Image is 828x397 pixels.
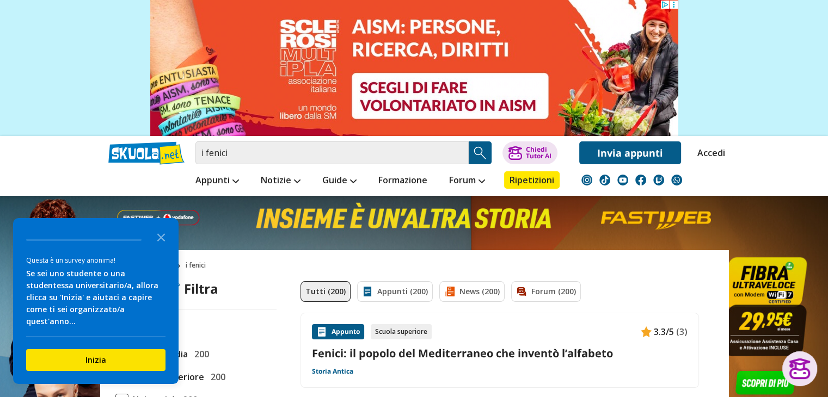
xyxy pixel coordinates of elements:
[362,286,373,297] img: Appunti filtro contenuto
[653,175,664,185] img: twitch
[504,171,560,189] a: Ripetizioni
[320,171,359,191] a: Guide
[446,171,488,191] a: Forum
[26,255,165,265] div: Questa è un survey anonima!
[635,175,646,185] img: facebook
[599,175,610,185] img: tiktok
[371,324,432,339] div: Scuola superiore
[357,281,433,302] a: Appunti (200)
[193,171,242,191] a: Appunti
[641,326,652,337] img: Appunti contenuto
[502,141,557,164] button: ChiediTutor AI
[671,175,682,185] img: WhatsApp
[258,171,303,191] a: Notizie
[525,146,551,159] div: Chiedi Tutor AI
[312,324,364,339] div: Appunto
[312,367,353,376] a: Storia Antica
[312,346,688,361] a: Fenici: il popolo del Mediterraneo che inventò l’alfabeto
[444,286,455,297] img: News filtro contenuto
[511,281,581,302] a: Forum (200)
[472,145,488,161] img: Cerca appunti, riassunti o versioni
[186,257,210,275] span: i fenici
[26,268,165,327] div: Se sei uno studente o una studentessa universitario/a, allora clicca su 'Inizia' e aiutaci a capi...
[206,370,225,384] span: 200
[654,325,674,339] span: 3.3/5
[376,171,430,191] a: Formazione
[26,349,165,371] button: Inizia
[516,286,527,297] img: Forum filtro contenuto
[169,281,218,296] div: Filtra
[579,141,681,164] a: Invia appunti
[195,141,469,164] input: Cerca appunti, riassunti o versioni
[617,175,628,185] img: youtube
[581,175,592,185] img: instagram
[676,325,688,339] span: (3)
[300,281,351,302] a: Tutti (200)
[190,347,209,361] span: 200
[469,141,492,164] button: Search Button
[697,141,720,164] a: Accedi
[439,281,505,302] a: News (200)
[13,218,179,384] div: Survey
[316,326,327,337] img: Appunti contenuto
[150,226,172,247] button: Close the survey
